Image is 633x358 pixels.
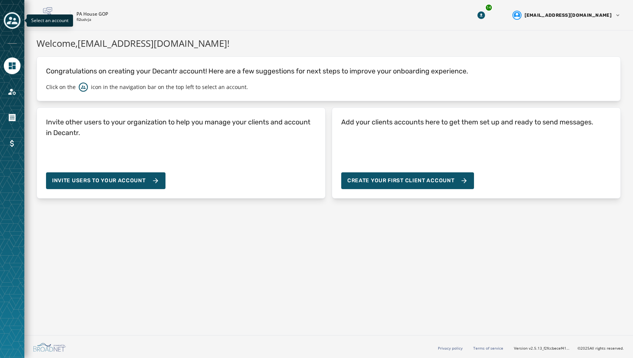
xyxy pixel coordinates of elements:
[438,345,463,351] a: Privacy policy
[4,83,21,100] a: Navigate to Account
[31,17,68,24] span: Select an account
[46,66,611,76] p: Congratulations on creating your Decantr account! Here are a few suggestions for next steps to im...
[76,11,108,17] p: PA House GOP
[4,109,21,126] a: Navigate to Orders
[525,12,612,18] span: [EMAIL_ADDRESS][DOMAIN_NAME]
[347,177,468,185] span: Create your first client account
[509,8,624,23] button: User settings
[341,117,593,127] h4: Add your clients accounts here to get them set up and ready to send messages.
[91,83,248,91] p: icon in the navigation bar on the top left to select an account.
[4,12,21,29] button: Toggle account select drawer
[46,117,316,138] h4: Invite other users to your organization to help you manage your clients and account in Decantr.
[473,345,503,351] a: Terms of service
[485,4,493,11] div: 14
[577,345,624,351] span: © 2025 All rights reserved.
[514,345,571,351] span: Version
[46,83,76,91] p: Click on the
[4,135,21,152] a: Navigate to Billing
[76,17,91,23] p: fi2udvja
[52,177,146,185] span: Invite Users to your account
[529,345,571,351] span: v2.5.13_f2fccbecef41a56588405520c543f5f958952a99
[37,37,621,50] h1: Welcome, [EMAIL_ADDRESS][DOMAIN_NAME] !
[4,57,21,74] a: Navigate to Home
[474,8,488,22] button: Download Menu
